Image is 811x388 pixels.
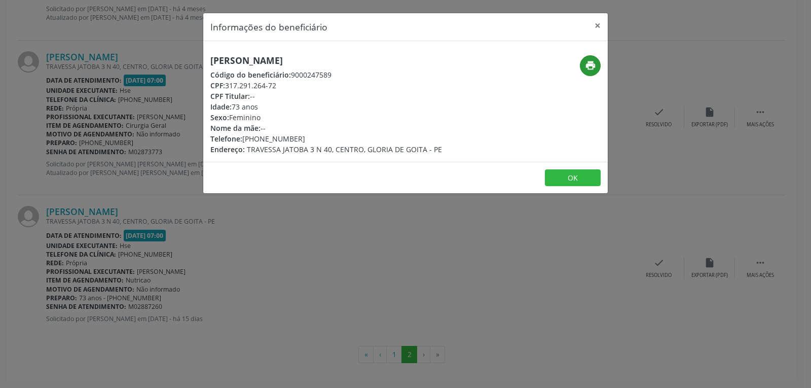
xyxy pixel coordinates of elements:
span: TRAVESSA JATOBA 3 N 40, CENTRO, GLORIA DE GOITA - PE [247,145,442,154]
span: CPF: [210,81,225,90]
div: -- [210,123,442,133]
button: print [580,55,601,76]
span: Endereço: [210,145,245,154]
h5: Informações do beneficiário [210,20,327,33]
button: OK [545,169,601,187]
div: 73 anos [210,101,442,112]
button: Close [587,13,608,38]
span: Nome da mãe: [210,123,261,133]
div: 9000247589 [210,69,442,80]
span: Sexo: [210,113,229,122]
div: Feminino [210,112,442,123]
span: Código do beneficiário: [210,70,291,80]
span: Idade: [210,102,232,112]
span: Telefone: [210,134,242,144]
h5: [PERSON_NAME] [210,55,442,66]
span: CPF Titular: [210,91,250,101]
div: -- [210,91,442,101]
div: [PHONE_NUMBER] [210,133,442,144]
div: 317.291.264-72 [210,80,442,91]
i: print [585,60,596,71]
